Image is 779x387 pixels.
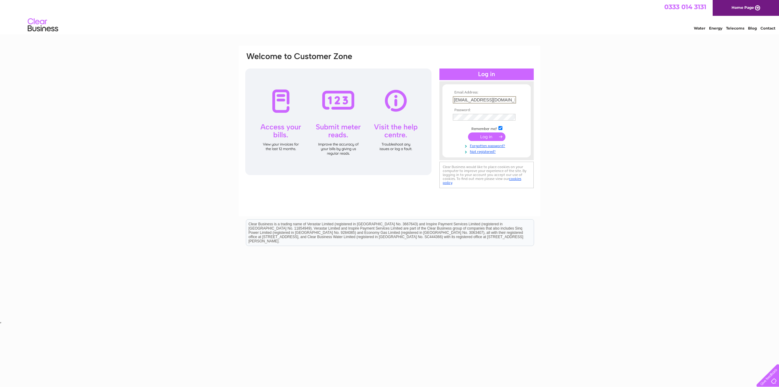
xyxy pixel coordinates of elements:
a: cookies policy [443,177,521,185]
a: Telecoms [726,26,744,30]
input: Submit [468,132,505,141]
a: Water [694,26,705,30]
th: Email Address: [451,90,522,95]
div: Clear Business would like to place cookies on your computer to improve your experience of the sit... [439,162,534,188]
a: Energy [709,26,722,30]
img: logo.png [27,16,58,34]
a: Not registered? [453,148,522,154]
a: Blog [748,26,757,30]
a: Contact [760,26,775,30]
div: Clear Business is a trading name of Verastar Limited (registered in [GEOGRAPHIC_DATA] No. 3667643... [246,3,534,30]
a: 0333 014 3131 [664,3,706,11]
td: Remember me? [451,125,522,131]
a: Forgotten password? [453,142,522,148]
th: Password: [451,108,522,112]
